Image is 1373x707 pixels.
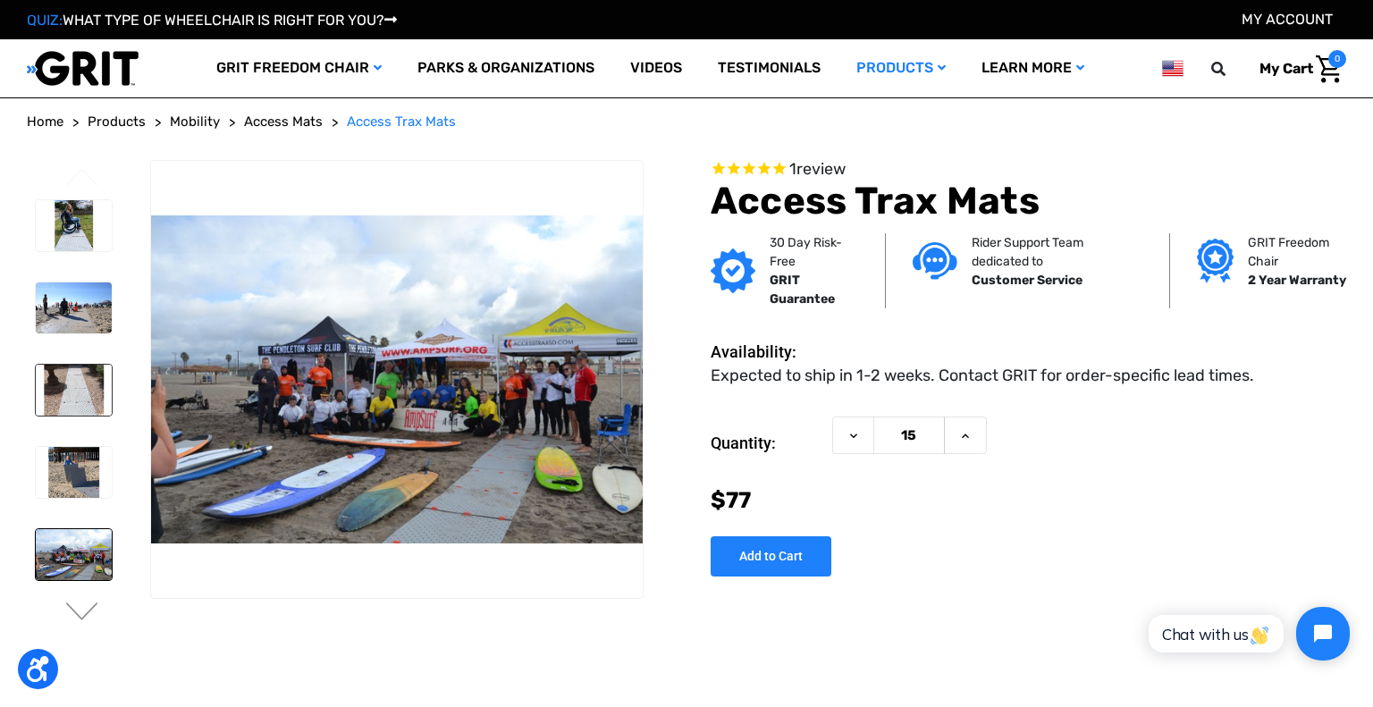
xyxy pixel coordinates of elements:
[838,39,964,97] a: Products
[27,112,63,132] a: Home
[789,159,846,179] span: 1 reviews
[1197,239,1234,283] img: Grit freedom
[36,200,112,251] img: Access Trax Mats
[27,12,397,29] a: QUIZ:WHAT TYPE OF WHEELCHAIR IS RIGHT FOR YOU?
[1246,50,1346,88] a: Cart with 0 items
[27,114,63,130] span: Home
[1242,11,1333,28] a: Account
[63,168,101,189] button: Go to slide 6 of 6
[913,242,957,279] img: Customer service
[36,447,112,498] img: Access Trax Mats
[244,112,323,132] a: Access Mats
[36,282,112,333] img: Access Trax Mats
[711,417,823,470] label: Quantity:
[612,39,700,97] a: Videos
[347,114,456,130] span: Access Trax Mats
[1129,592,1365,676] iframe: Tidio Chat
[244,114,323,130] span: Access Mats
[796,159,846,179] span: review
[27,112,1346,132] nav: Breadcrumb
[770,273,835,307] strong: GRIT Guarantee
[964,39,1102,97] a: Learn More
[1248,273,1346,288] strong: 2 Year Warranty
[151,215,643,543] img: Access Trax Mats
[972,233,1142,271] p: Rider Support Team dedicated to
[347,112,456,132] a: Access Trax Mats
[88,114,146,130] span: Products
[88,112,146,132] a: Products
[711,179,1346,223] h1: Access Trax Mats
[972,273,1082,288] strong: Customer Service
[63,602,101,624] button: Go to slide 2 of 6
[711,160,1346,180] span: Rated 5.0 out of 5 stars 1 reviews
[170,114,220,130] span: Mobility
[170,112,220,132] a: Mobility
[198,39,400,97] a: GRIT Freedom Chair
[1162,57,1183,80] img: us.png
[1328,50,1346,68] span: 0
[400,39,612,97] a: Parks & Organizations
[27,50,139,87] img: GRIT All-Terrain Wheelchair and Mobility Equipment
[711,536,831,577] input: Add to Cart
[711,248,755,293] img: GRIT Guarantee
[36,529,112,580] img: Access Trax Mats
[711,364,1254,388] dd: Expected to ship in 1-2 weeks. Contact GRIT for order-specific lead times.
[27,12,63,29] span: QUIZ:
[1248,233,1352,271] p: GRIT Freedom Chair
[1316,55,1342,83] img: Cart
[711,487,751,513] span: $77
[770,233,858,271] p: 30 Day Risk-Free
[1219,50,1246,88] input: Search
[1259,60,1313,77] span: My Cart
[711,340,823,364] dt: Availability:
[700,39,838,97] a: Testimonials
[36,365,112,416] img: Access Trax Mats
